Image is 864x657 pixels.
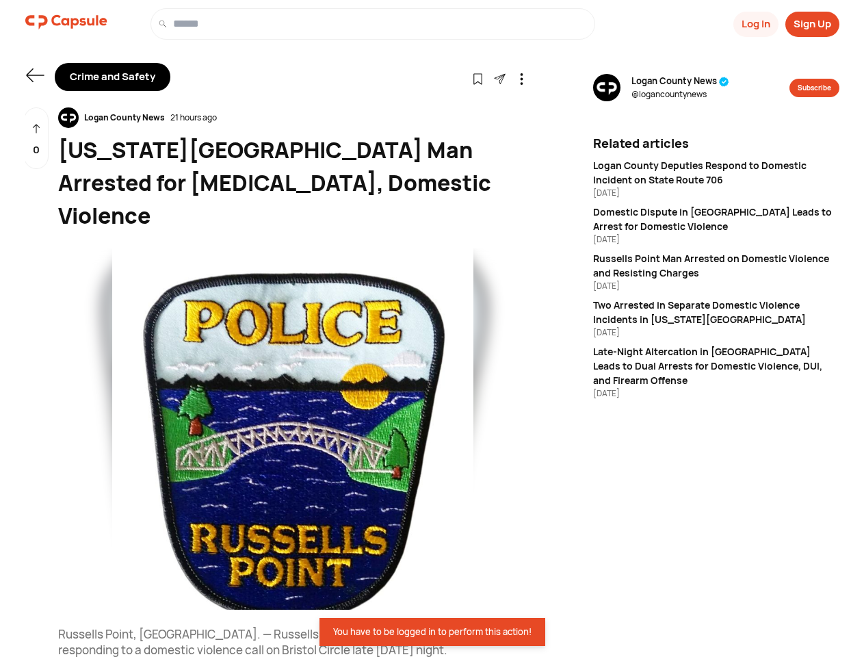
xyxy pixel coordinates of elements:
p: 0 [33,142,40,158]
div: [DATE] [593,387,839,400]
div: [DATE] [593,233,839,246]
div: Logan County News [79,112,170,124]
div: You have to be logged in to perform this action! [333,626,532,638]
img: resizeImage [58,248,527,610]
div: Crime and Safety [55,63,170,91]
div: 21 hours ago [170,112,217,124]
button: Subscribe [789,79,839,97]
button: Sign Up [785,12,839,37]
img: resizeImage [58,107,79,128]
div: [DATE] [593,187,839,199]
button: Log In [733,12,778,37]
div: Russells Point Man Arrested on Domestic Violence and Resisting Charges [593,251,839,280]
div: [DATE] [593,326,839,339]
div: Two Arrested in Separate Domestic Violence Incidents in [US_STATE][GEOGRAPHIC_DATA] [593,298,839,326]
div: Late-Night Altercation in [GEOGRAPHIC_DATA] Leads to Dual Arrests for Domestic Violence, DUI, and... [593,344,839,387]
div: Logan County Deputies Respond to Domestic Incident on State Route 706 [593,158,839,187]
img: logo [25,8,107,36]
div: [DATE] [593,280,839,292]
a: logo [25,8,107,40]
span: Logan County News [631,75,729,88]
span: @ logancountynews [631,88,729,101]
div: [US_STATE][GEOGRAPHIC_DATA] Man Arrested for [MEDICAL_DATA], Domestic Violence [58,133,527,232]
img: resizeImage [593,74,620,101]
img: tick [719,77,729,87]
div: Domestic Dispute in [GEOGRAPHIC_DATA] Leads to Arrest for Domestic Violence [593,205,839,233]
div: Related articles [593,134,839,153]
